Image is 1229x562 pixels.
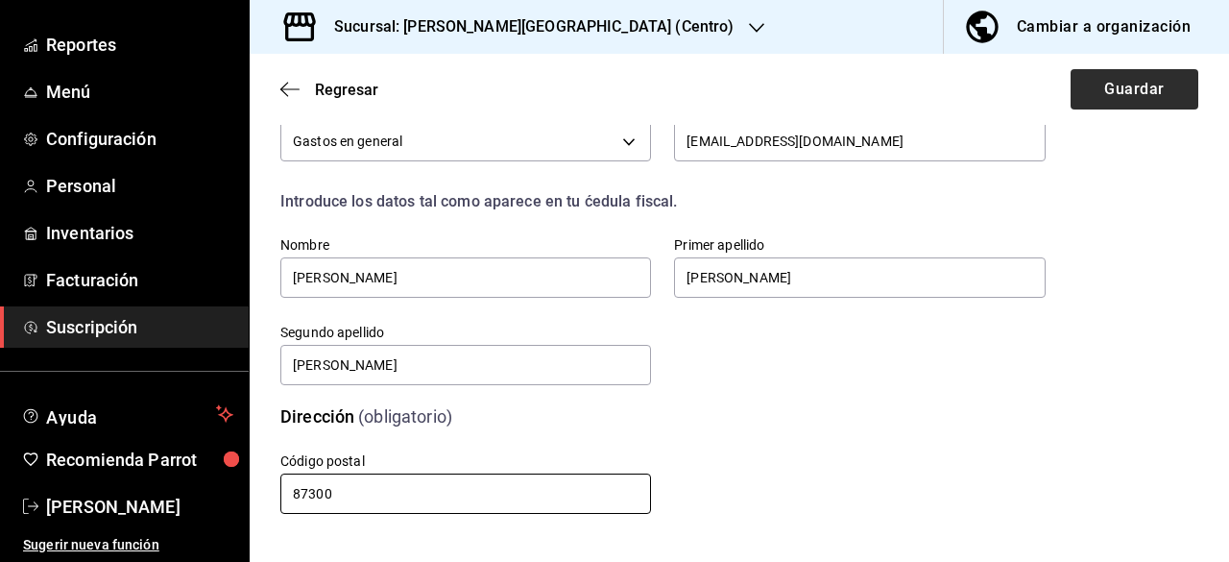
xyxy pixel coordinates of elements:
span: [PERSON_NAME] [46,494,233,520]
label: Primer apellido [674,238,1045,252]
span: Sugerir nueva función [23,535,233,555]
button: Regresar [280,81,378,99]
div: Gastos en general [280,121,651,161]
span: Facturación [46,267,233,293]
h3: Sucursal: [PERSON_NAME][GEOGRAPHIC_DATA] (Centro) [319,15,734,38]
label: Código postal [280,454,651,468]
div: Cambiar a organización [1017,13,1191,40]
div: Dirección [280,403,354,429]
label: Nombre [280,238,651,252]
span: Inventarios [46,220,233,246]
span: Ayuda [46,403,208,426]
button: Guardar [1071,69,1198,110]
span: Reportes [46,32,233,58]
span: Recomienda Parrot [46,447,233,473]
span: Configuración [46,126,233,152]
div: (obligatorio) [358,403,452,429]
span: Regresar [315,81,378,99]
span: Menú [46,79,233,105]
span: Personal [46,173,233,199]
div: Introduce los datos tal como aparece en tu ćedula fiscal. [280,190,1046,213]
span: Suscripción [46,314,233,340]
label: Segundo apellido [280,326,651,339]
